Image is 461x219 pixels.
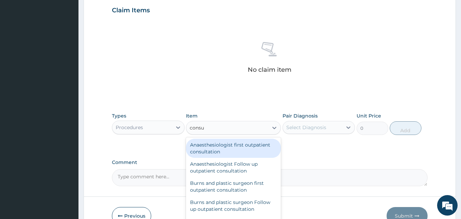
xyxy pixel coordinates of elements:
[357,112,381,119] label: Unit Price
[13,34,28,51] img: d_794563401_company_1708531726252_794563401
[186,177,281,196] div: Burns and plastic surgeon first outpatient consultation
[186,112,198,119] label: Item
[286,124,326,131] div: Select Diagnosis
[390,121,421,135] button: Add
[186,158,281,177] div: Anaesthesiologist Follow up outpatient consultation
[116,124,143,131] div: Procedures
[186,139,281,158] div: Anaesthesiologist first outpatient consultation
[112,3,128,20] div: Minimize live chat window
[112,160,428,165] label: Comment
[35,38,115,47] div: Chat with us now
[248,66,291,73] p: No claim item
[112,113,126,119] label: Types
[40,66,94,135] span: We're online!
[186,196,281,215] div: Burns and plastic surgeon Follow up outpatient consultation
[112,7,150,14] h3: Claim Items
[3,146,130,170] textarea: Type your message and hit 'Enter'
[283,112,318,119] label: Pair Diagnosis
